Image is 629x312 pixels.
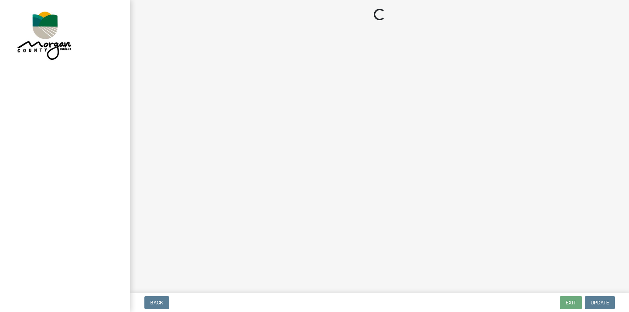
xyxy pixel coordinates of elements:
img: Morgan County, Indiana [14,8,73,62]
span: Back [150,300,163,305]
span: Update [591,300,609,305]
button: Update [585,296,615,309]
button: Exit [560,296,582,309]
button: Back [144,296,169,309]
